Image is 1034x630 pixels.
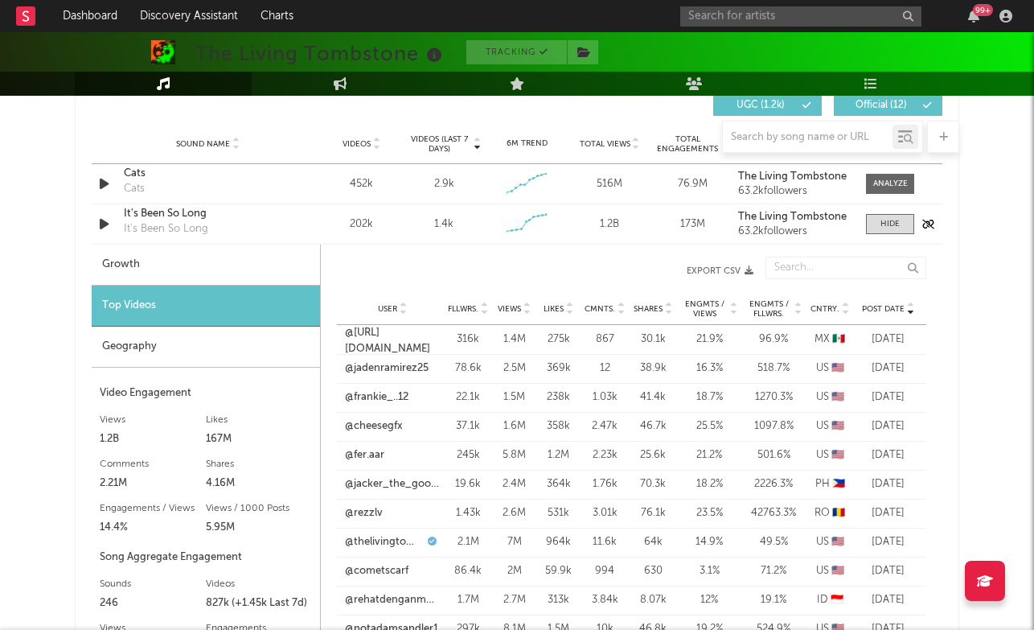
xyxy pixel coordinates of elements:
div: 1097.8 % [745,418,802,434]
div: 12 [585,360,625,377]
div: 2M [496,563,532,579]
button: Tracking [466,40,567,64]
div: PH [810,476,850,492]
div: US [810,360,850,377]
div: 238k [540,389,576,406]
div: [DATE] [858,389,918,406]
div: 59.9k [540,563,576,579]
span: 🇵🇭 [832,479,845,489]
input: Search for artists [680,6,921,27]
div: 3.84k [585,592,625,608]
input: Search... [765,257,926,279]
span: Cntry. [810,304,839,314]
span: Engmts / Fllwrs. [745,299,792,319]
div: US [810,563,850,579]
div: Videos [206,574,312,594]
div: 37.1k [448,418,488,434]
div: 531k [540,505,576,521]
button: 99+ [968,10,979,23]
div: 1.43k [448,505,488,521]
div: 316k [448,331,488,348]
span: 🇺🇸 [831,566,844,576]
div: 358k [540,418,576,434]
a: @frankie_..12 [345,389,408,406]
span: Fllwrs. [448,304,478,314]
div: Comments [100,455,206,474]
span: 🇺🇸 [831,421,844,431]
span: Engmts / Views [681,299,728,319]
span: 🇮🇩 [831,595,843,605]
div: Views / 1000 Posts [206,499,312,518]
div: 49.5 % [745,534,802,550]
div: 1.4k [434,216,453,233]
div: 1.76k [585,476,625,492]
div: Video Engagement [100,384,312,403]
div: 14.4% [100,518,206,537]
div: 518.7 % [745,360,802,377]
div: 30.1k [633,331,673,348]
div: MX [810,331,850,348]
div: 1270.3 % [745,389,802,406]
div: 42763.3 % [745,505,802,521]
div: 452k [324,176,399,192]
div: 18.2 % [681,476,737,492]
strong: The Living Tombstone [738,171,847,182]
div: 1.6M [496,418,532,434]
div: Engagements / Views [100,499,206,518]
div: 369k [540,360,576,377]
div: 2.6M [496,505,532,521]
div: 11.6k [585,534,625,550]
div: Song Aggregate Engagement [100,548,312,567]
a: @cometscarf [345,563,408,579]
div: 23.5 % [681,505,737,521]
div: 12 % [681,592,737,608]
div: [DATE] [858,563,918,579]
div: Cats [124,181,145,197]
div: 2.4M [496,476,532,492]
div: 245k [448,447,488,463]
div: 2.21M [100,474,206,493]
div: 2.47k [585,418,625,434]
div: 16.3 % [681,360,737,377]
div: 63.2k followers [738,226,850,237]
div: 21.9 % [681,331,737,348]
span: User [378,304,397,314]
a: @[URL][DOMAIN_NAME] [345,325,440,356]
div: 19.6k [448,476,488,492]
div: 38.9k [633,360,673,377]
div: 96.9 % [745,331,802,348]
div: 1.2B [100,430,206,449]
div: 867 [585,331,625,348]
a: @cheesegfx [345,418,403,434]
span: Post Date [862,304,905,314]
div: 1.4M [496,331,532,348]
div: 994 [585,563,625,579]
div: 516M [572,176,647,192]
div: 8.07k [633,592,673,608]
span: 🇺🇸 [831,450,844,460]
div: 1.2B [572,216,647,233]
a: @jadenramirez25 [345,360,429,377]
div: 2.5M [496,360,532,377]
div: 5.95M [206,518,312,537]
div: 14.9 % [681,534,737,550]
div: 246 [100,594,206,613]
div: 3.1 % [681,563,737,579]
span: 🇲🇽 [832,334,845,344]
div: 2.7M [496,592,532,608]
div: ID [810,592,850,608]
a: @jacker_the_gooner [345,476,440,492]
div: 7M [496,534,532,550]
span: Shares [634,304,663,314]
div: US [810,418,850,434]
div: 78.6k [448,360,488,377]
div: 2.23k [585,447,625,463]
a: It's Been So Long [124,206,292,222]
span: Cmnts. [585,304,615,314]
div: 21.2 % [681,447,737,463]
button: Export CSV [353,266,753,276]
span: Likes [544,304,564,314]
div: Growth [92,245,320,286]
div: 501.6 % [745,447,802,463]
div: 364k [540,476,576,492]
